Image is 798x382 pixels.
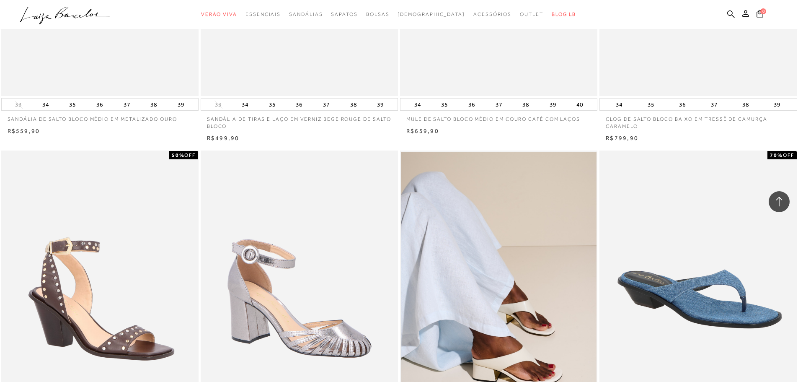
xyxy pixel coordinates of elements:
[245,11,281,17] span: Essenciais
[201,111,398,130] a: SANDÁLIA DE TIRAS E LAÇO EM VERNIZ BEGE ROUGE DE SALTO BLOCO
[677,99,688,110] button: 36
[207,135,240,141] span: R$499,90
[201,11,237,17] span: Verão Viva
[366,7,390,22] a: categoryNavScreenReaderText
[473,11,511,17] span: Acessórios
[439,99,450,110] button: 35
[613,99,625,110] button: 34
[783,152,794,158] span: OFF
[366,11,390,17] span: Bolsas
[466,99,478,110] button: 36
[708,99,720,110] button: 37
[13,101,24,109] button: 33
[400,111,597,123] a: MULE DE SALTO BLOCO MÉDIO EM COURO CAFÉ COM LAÇOS
[201,7,237,22] a: categoryNavScreenReaderText
[552,11,576,17] span: BLOG LB
[239,99,251,110] button: 34
[212,101,224,109] button: 33
[412,99,424,110] button: 34
[184,152,196,158] span: OFF
[175,99,187,110] button: 39
[331,11,357,17] span: Sapatos
[547,99,559,110] button: 39
[348,99,359,110] button: 38
[552,7,576,22] a: BLOG LB
[574,99,586,110] button: 40
[740,99,752,110] button: 38
[293,99,305,110] button: 36
[406,127,439,134] span: R$659,90
[760,8,766,14] span: 0
[398,7,465,22] a: noSubCategoriesText
[121,99,133,110] button: 37
[148,99,160,110] button: 38
[94,99,106,110] button: 36
[331,7,357,22] a: categoryNavScreenReaderText
[320,99,332,110] button: 37
[520,11,543,17] span: Outlet
[172,152,185,158] strong: 50%
[289,7,323,22] a: categoryNavScreenReaderText
[645,99,657,110] button: 35
[606,135,638,141] span: R$799,90
[520,99,532,110] button: 38
[8,127,40,134] span: R$559,90
[520,7,543,22] a: categoryNavScreenReaderText
[374,99,386,110] button: 39
[67,99,78,110] button: 35
[770,152,783,158] strong: 70%
[40,99,52,110] button: 34
[599,111,797,130] a: CLOG DE SALTO BLOCO BAIXO EM TRESSÊ DE CAMURÇA CARAMELO
[266,99,278,110] button: 35
[754,9,766,21] button: 0
[473,7,511,22] a: categoryNavScreenReaderText
[398,11,465,17] span: [DEMOGRAPHIC_DATA]
[1,111,199,123] a: SANDÁLIA DE SALTO BLOCO MÉDIO EM METALIZADO OURO
[245,7,281,22] a: categoryNavScreenReaderText
[289,11,323,17] span: Sandálias
[493,99,505,110] button: 37
[771,99,783,110] button: 39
